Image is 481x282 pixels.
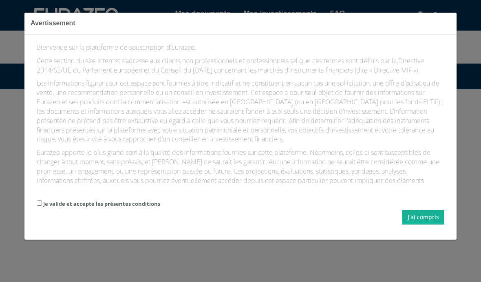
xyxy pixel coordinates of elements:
[31,19,450,28] h3: Avertissement
[402,210,444,225] button: J'ai compris
[37,56,444,75] p: Cette section du site internet s’adresse aux clients non professionnels et professionnels tel que...
[37,43,444,52] p: Bienvenue sur la plateforme de souscription d’Eurazeo.
[37,148,444,204] p: Eurazeo apporte le plus grand soin à la qualité des informations fournies sur cette plateforme. N...
[43,200,160,208] label: Je valide et accepte les présentes conditions
[37,79,444,144] p: Les informations figurant sur cet espace sont fournies à titre indicatif et ne constituent en auc...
